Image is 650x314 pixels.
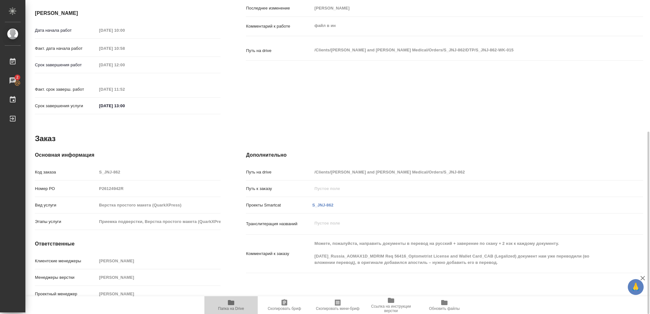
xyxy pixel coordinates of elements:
input: Пустое поле [97,26,152,35]
input: Пустое поле [97,289,221,298]
p: Срок завершения услуги [35,103,97,109]
p: Комментарий к работе [246,23,312,29]
p: Путь к заказу [246,186,312,192]
input: Пустое поле [97,60,152,69]
p: Путь на drive [246,169,312,175]
input: Пустое поле [97,273,221,282]
input: Пустое поле [97,184,221,193]
a: 2 [2,73,24,88]
h4: [PERSON_NAME] [35,10,221,17]
input: ✎ Введи что-нибудь [97,101,152,110]
button: Папка на Drive [204,296,258,314]
p: Путь на drive [246,48,312,54]
span: 🙏 [630,280,641,294]
button: Обновить файлы [418,296,471,314]
h2: Заказ [35,134,56,144]
input: Пустое поле [312,167,610,177]
p: Номер РО [35,186,97,192]
p: Клиентские менеджеры [35,258,97,264]
input: Пустое поле [312,3,610,13]
p: Код заказа [35,169,97,175]
p: Этапы услуги [35,219,97,225]
p: Вид услуги [35,202,97,208]
button: Скопировать бриф [258,296,311,314]
p: Факт. дата начала работ [35,45,97,52]
span: Ссылка на инструкции верстки [368,304,414,313]
p: Проектный менеджер [35,291,97,297]
input: Пустое поле [312,184,610,193]
p: Проекты Smartcat [246,202,312,208]
span: Обновить файлы [429,306,460,311]
button: 🙏 [628,279,644,295]
p: Последнее изменение [246,5,312,11]
input: Пустое поле [97,256,221,265]
button: Скопировать мини-бриф [311,296,364,314]
p: Факт. срок заверш. работ [35,86,97,93]
h4: Дополнительно [246,151,643,159]
input: Пустое поле [97,85,152,94]
span: Папка на Drive [218,306,244,311]
textarea: Можете, пожалуйста, направить документы в перевод на русский + заверение по скану + 2 нзк к каждо... [312,238,610,268]
span: 2 [12,74,22,81]
a: S_JNJ-862 [312,203,334,207]
h4: Ответственные [35,240,221,248]
h4: Основная информация [35,151,221,159]
input: Пустое поле [97,200,221,210]
p: Срок завершения работ [35,62,97,68]
p: Транслитерация названий [246,221,312,227]
input: Пустое поле [97,44,152,53]
p: Комментарий к заказу [246,251,312,257]
button: Ссылка на инструкции верстки [364,296,418,314]
input: Пустое поле [97,217,221,226]
span: Скопировать бриф [268,306,301,311]
textarea: файл в ин [312,20,610,31]
input: Пустое поле [97,167,221,177]
textarea: /Clients/[PERSON_NAME] and [PERSON_NAME] Medical/Orders/S_JNJ-862/DTP/S_JNJ-862-WK-015 [312,45,610,56]
p: Менеджеры верстки [35,274,97,281]
span: Скопировать мини-бриф [316,306,359,311]
p: Дата начала работ [35,27,97,34]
